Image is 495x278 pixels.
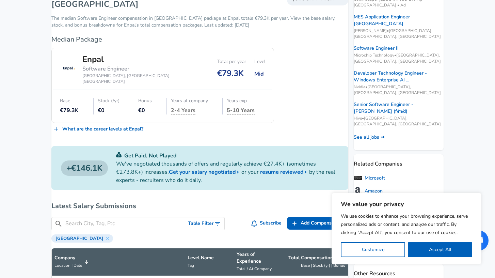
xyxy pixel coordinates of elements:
div: Mid [254,70,266,78]
span: Add Compensation [301,219,343,228]
p: Related Companies [354,154,444,168]
span: Microchip Technology • [GEOGRAPHIC_DATA], [GEOGRAPHIC_DATA], [GEOGRAPHIC_DATA] [354,52,444,64]
div: Years at company [171,98,219,104]
button: Toggle Search Filters [185,217,224,230]
img: svg+xml;base64,PHN2ZyB4bWxucz0iaHR0cDovL3d3dy53My5vcmcvMjAwMC9zdmciIGZpbGw9IiMwYzU0NjAiIHZpZXdCb3... [116,152,122,157]
p: Company [54,254,82,261]
span: Tag [188,263,194,268]
h6: Latest Salary Submissions [51,201,348,212]
h6: Median Package [51,34,274,45]
div: Bonus [138,98,163,104]
p: Level Name [188,254,231,261]
img: Amazon-512.png [354,187,362,195]
a: See all jobs ➜ [354,134,385,141]
span: Total / At Company [237,266,272,272]
a: Microsoft [354,175,385,182]
span: years exp for this data point is hidden until there are more submissions. Submit your salary anon... [227,107,255,114]
div: €79.3K [60,107,90,114]
a: Add Compensation [287,217,348,230]
a: Get your salary negotiated [169,168,241,176]
button: Accept All [408,242,472,257]
div: €0 [138,107,163,114]
a: Amazon [354,187,383,195]
button: Subscribe [250,217,285,230]
p: Total Compensation [288,254,345,261]
a: MES Application Engineer [GEOGRAPHIC_DATA] [354,14,444,27]
p: Get Paid, Not Played [116,152,339,160]
input: Search City, Tag, Etc [65,219,182,228]
p: Years of Experience [237,251,274,265]
p: The median Software Engineer compensation in [GEOGRAPHIC_DATA] package at Enpal totals €79.3K per... [51,15,348,29]
div: We value your privacy [332,193,481,264]
img: company icon [60,60,77,77]
div: Stock (/yr) [98,98,130,104]
div: Enpal [82,53,212,65]
a: €146.1K [61,160,108,176]
a: What are the career levels at Enpal? [51,123,146,136]
span: Total Compensation (EUR) Base | Stock (yr) | Bonus [280,254,345,269]
div: Level [254,59,266,65]
div: Software Engineer [82,65,212,73]
p: We value your privacy [341,200,472,208]
div: Years exp [227,98,266,104]
span: Base | Stock (yr) | Bonus [301,263,345,268]
span: [GEOGRAPHIC_DATA] [53,236,106,241]
img: HTNiPJH.png [354,176,362,180]
a: Senior Software Engineer - [PERSON_NAME] (f/m/d) [354,101,444,115]
span: [PERSON_NAME] • [GEOGRAPHIC_DATA], [GEOGRAPHIC_DATA], [GEOGRAPHIC_DATA] [354,28,444,40]
div: Base [60,98,90,104]
span: Nvidia • [GEOGRAPHIC_DATA], [GEOGRAPHIC_DATA], [GEOGRAPHIC_DATA] [354,84,444,96]
a: Developer Technology Engineer - Windows Enterprise AI ... [354,70,444,83]
span: Location | Date [54,263,82,268]
p: We use cookies to enhance your browsing experience, serve personalized ads or content, and analyz... [341,212,472,237]
div: €0 [98,107,130,114]
button: Customize [341,242,405,257]
div: €79.3K [217,67,246,79]
p: Other Resources [354,264,444,278]
span: CompanyLocation | Date [54,254,91,269]
span: years at company for this data point is hidden until there are more submissions. Submit your sala... [171,107,195,114]
a: Software Engineer II [354,45,399,52]
div: [GEOGRAPHIC_DATA] [51,234,113,243]
div: [GEOGRAPHIC_DATA], [GEOGRAPHIC_DATA], [GEOGRAPHIC_DATA] [82,73,212,84]
p: We've negotiated thousands of offers and regularly achieve €27.4K+ (sometimes €273.8K+) increases... [116,160,339,184]
div: Total per year [217,59,246,65]
span: Hive • [GEOGRAPHIC_DATA], [GEOGRAPHIC_DATA], [GEOGRAPHIC_DATA] [354,115,444,127]
a: resume reviewed [260,168,309,176]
